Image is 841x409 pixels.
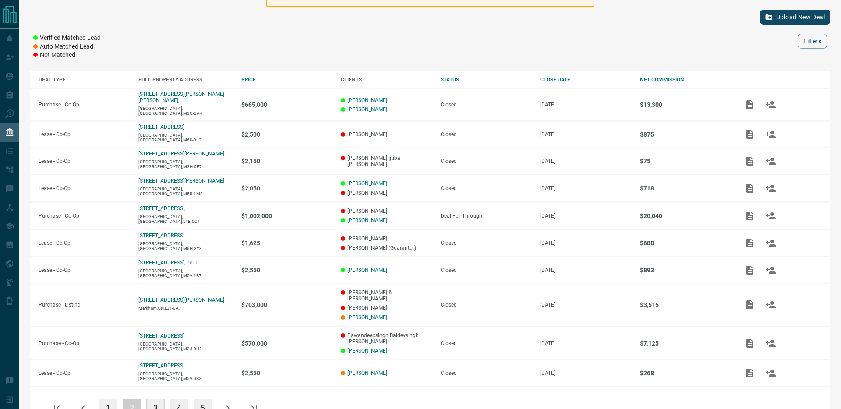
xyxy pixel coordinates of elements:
[347,180,387,187] a: [PERSON_NAME]
[739,340,760,346] span: Add / View Documents
[341,155,432,167] p: [PERSON_NAME] Ijtiba [PERSON_NAME]
[540,185,631,191] p: [DATE]
[640,370,731,377] p: $268
[640,77,731,83] div: NET COMMISSION
[138,124,184,130] a: [STREET_ADDRESS]
[347,97,387,103] a: [PERSON_NAME]
[540,131,631,138] p: [DATE]
[138,178,224,184] a: [STREET_ADDRESS][PERSON_NAME]
[760,131,781,137] span: Match Clients
[341,289,432,302] p: [PERSON_NAME] & [PERSON_NAME]
[540,102,631,108] p: [DATE]
[760,158,781,164] span: Match Clients
[347,370,387,376] a: [PERSON_NAME]
[241,185,332,192] p: $2,050
[241,77,332,83] div: PRICE
[540,340,631,346] p: [DATE]
[341,131,432,138] p: [PERSON_NAME]
[347,348,387,354] a: [PERSON_NAME]
[441,158,532,164] div: Closed
[138,260,198,266] a: [STREET_ADDRESS],1901
[739,302,760,308] span: Add / View Documents
[739,101,760,107] span: Add / View Documents
[760,185,781,191] span: Match Clients
[341,190,432,196] p: [PERSON_NAME]
[241,340,332,347] p: $570,000
[441,267,532,273] div: Closed
[441,185,532,191] div: Closed
[138,133,233,142] p: [GEOGRAPHIC_DATA],[GEOGRAPHIC_DATA],M6K-0J2
[241,101,332,108] p: $665,000
[138,187,233,196] p: [GEOGRAPHIC_DATA],[GEOGRAPHIC_DATA],M5R-1M2
[138,77,233,83] div: FULL PROPERTY ADDRESS
[39,102,130,108] p: Purchase - Co-Op
[33,51,101,60] li: Not Matched
[341,305,432,311] p: [PERSON_NAME]
[441,240,532,246] div: Closed
[739,185,760,191] span: Add / View Documents
[347,314,387,321] a: [PERSON_NAME]
[138,205,185,212] a: [STREET_ADDRESS],
[760,302,781,308] span: Match Clients
[241,267,332,274] p: $2,550
[138,342,233,351] p: [GEOGRAPHIC_DATA],[GEOGRAPHIC_DATA],M2J-0H2
[640,301,731,308] p: $3,515
[39,213,130,219] p: Purchase - Co-Op
[798,34,827,49] button: Filters
[441,131,532,138] div: Closed
[39,158,130,164] p: Lease - Co-Op
[739,267,760,273] span: Add / View Documents
[39,267,130,273] p: Lease - Co-Op
[739,370,760,376] span: Add / View Documents
[241,240,332,247] p: $1,625
[241,158,332,165] p: $2,150
[241,370,332,377] p: $2,550
[540,240,631,246] p: [DATE]
[441,302,532,308] div: Closed
[241,131,332,138] p: $2,500
[540,213,631,219] p: [DATE]
[138,159,233,169] p: [GEOGRAPHIC_DATA],[GEOGRAPHIC_DATA],M3H-0E7
[441,77,532,83] div: STATUS
[39,340,130,346] p: Purchase - Co-Op
[640,185,731,192] p: $718
[39,77,130,83] div: DEAL TYPE
[138,151,224,157] a: [STREET_ADDRESS][PERSON_NAME]
[640,267,731,274] p: $893
[39,302,130,308] p: Purchase - Listing
[138,241,233,251] p: [GEOGRAPHIC_DATA],[GEOGRAPHIC_DATA],M6H-3Y3
[341,208,432,214] p: [PERSON_NAME]
[39,131,130,138] p: Lease - Co-Op
[138,363,184,369] p: [STREET_ADDRESS]
[138,333,184,339] a: [STREET_ADDRESS]
[739,212,760,219] span: Add / View Documents
[138,91,224,103] p: [STREET_ADDRESS][PERSON_NAME][PERSON_NAME],
[760,370,781,376] span: Match Clients
[33,42,101,51] li: Auto Matched Lead
[540,302,631,308] p: [DATE]
[640,158,731,165] p: $75
[540,158,631,164] p: [DATE]
[39,240,130,246] p: Lease - Co-Op
[347,217,387,223] a: [PERSON_NAME]
[39,185,130,191] p: Lease - Co-Op
[138,233,184,239] p: [STREET_ADDRESS]
[760,267,781,273] span: Match Clients
[760,340,781,346] span: Match Clients
[760,212,781,219] span: Match Clients
[138,214,233,224] p: [GEOGRAPHIC_DATA],[GEOGRAPHIC_DATA],L4E-0C1
[341,332,432,345] p: Pawandeepsingh Baldevsingh [PERSON_NAME]
[540,77,631,83] div: CLOSE DATE
[138,306,233,310] p: Markham,ON,L3T-0A7
[138,297,224,303] a: [STREET_ADDRESS][PERSON_NAME]
[760,10,830,25] button: Upload New Deal
[341,236,432,242] p: [PERSON_NAME]
[441,102,532,108] div: Closed
[739,131,760,137] span: Add / View Documents
[347,106,387,113] a: [PERSON_NAME]
[241,212,332,219] p: $1,002,000
[441,370,532,376] div: Closed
